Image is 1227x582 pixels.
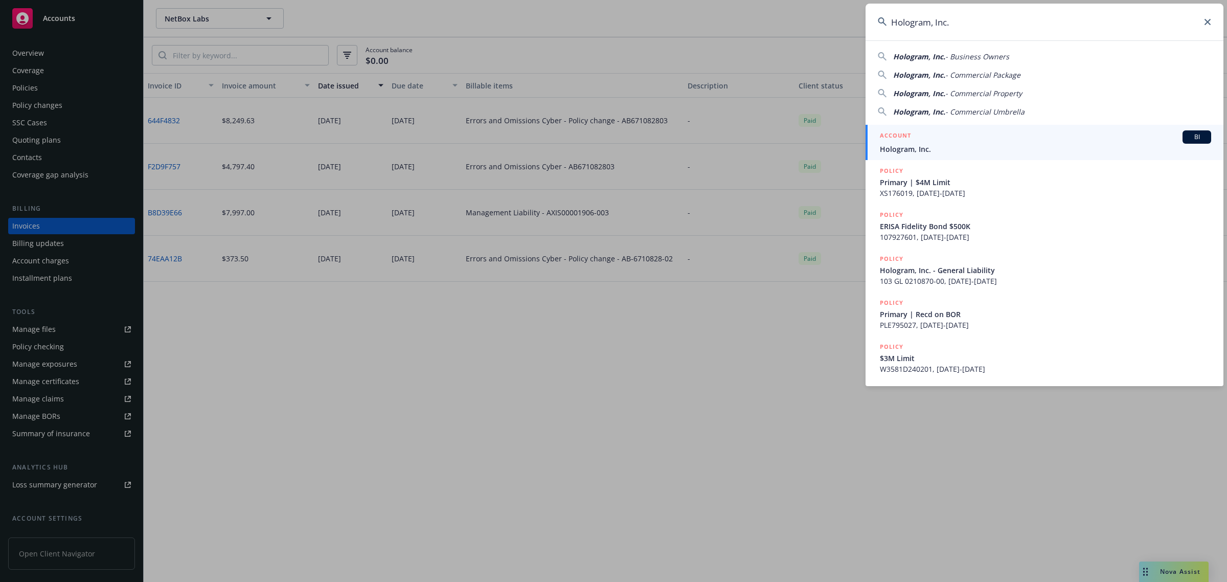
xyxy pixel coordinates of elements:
[866,160,1223,204] a: POLICYPrimary | $4M LimitXS176019, [DATE]-[DATE]
[945,70,1020,80] span: - Commercial Package
[880,320,1211,330] span: PLE795027, [DATE]-[DATE]
[945,107,1025,117] span: - Commercial Umbrella
[880,144,1211,154] span: Hologram, Inc.
[880,276,1211,286] span: 103 GL 0210870-00, [DATE]-[DATE]
[880,353,1211,364] span: $3M Limit
[880,232,1211,242] span: 107927601, [DATE]-[DATE]
[866,204,1223,248] a: POLICYERISA Fidelity Bond $500K107927601, [DATE]-[DATE]
[880,177,1211,188] span: Primary | $4M Limit
[945,52,1009,61] span: - Business Owners
[945,88,1022,98] span: - Commercial Property
[893,52,945,61] span: Hologram, Inc.
[880,210,903,220] h5: POLICY
[866,125,1223,160] a: ACCOUNTBIHologram, Inc.
[880,254,903,264] h5: POLICY
[880,364,1211,374] span: W3581D240201, [DATE]-[DATE]
[880,221,1211,232] span: ERISA Fidelity Bond $500K
[880,130,911,143] h5: ACCOUNT
[893,107,945,117] span: Hologram, Inc.
[880,342,903,352] h5: POLICY
[880,188,1211,198] span: XS176019, [DATE]-[DATE]
[1187,132,1207,142] span: BI
[880,166,903,176] h5: POLICY
[866,292,1223,336] a: POLICYPrimary | Recd on BORPLE795027, [DATE]-[DATE]
[893,88,945,98] span: Hologram, Inc.
[880,265,1211,276] span: Hologram, Inc. - General Liability
[880,298,903,308] h5: POLICY
[893,70,945,80] span: Hologram, Inc.
[866,248,1223,292] a: POLICYHologram, Inc. - General Liability103 GL 0210870-00, [DATE]-[DATE]
[880,309,1211,320] span: Primary | Recd on BOR
[866,336,1223,380] a: POLICY$3M LimitW3581D240201, [DATE]-[DATE]
[866,4,1223,40] input: Search...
